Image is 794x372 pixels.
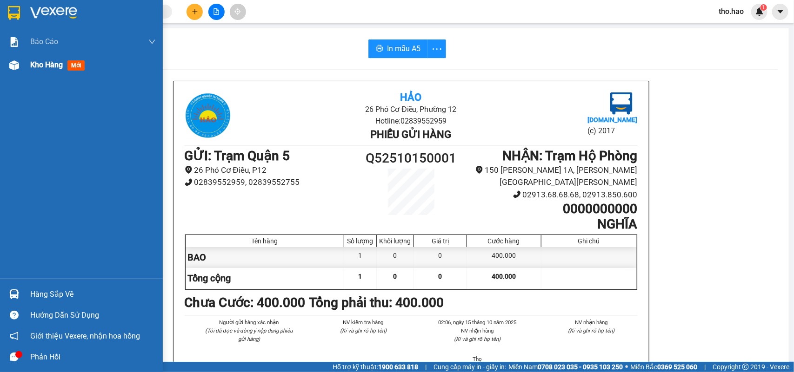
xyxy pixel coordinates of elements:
[260,104,562,115] li: 26 Phó Cơ Điều, Phường 12
[772,4,788,20] button: caret-down
[30,36,58,47] span: Báo cáo
[657,363,697,371] strong: 0369 525 060
[414,247,467,268] div: 0
[427,39,446,58] button: more
[203,318,295,326] li: Người gửi hàng xác nhận
[378,363,418,371] strong: 1900 633 818
[568,327,615,334] i: (Kí và ghi rõ họ tên)
[761,4,767,11] sup: 1
[508,362,623,372] span: Miền Nam
[10,352,19,361] span: message
[368,39,428,58] button: printerIn mẫu A5
[30,330,140,342] span: Giới thiệu Vexere, nhận hoa hồng
[67,60,85,71] span: mới
[12,67,117,83] b: GỬI : Trạm Quận 5
[9,37,19,47] img: solution-icon
[185,176,354,189] li: 02839552959, 02839552755
[467,247,541,268] div: 400.000
[317,318,409,326] li: NV kiểm tra hàng
[185,178,193,186] span: phone
[428,43,446,55] span: more
[513,190,521,198] span: phone
[309,295,444,310] b: Tổng phải thu: 400.000
[538,363,623,371] strong: 0708 023 035 - 0935 103 250
[260,115,562,127] li: Hotline: 02839552959
[379,237,411,245] div: Khối lượng
[630,362,697,372] span: Miền Bắc
[544,237,634,245] div: Ghi chú
[394,273,397,280] span: 0
[776,7,785,16] span: caret-down
[546,318,638,326] li: NV nhận hàng
[469,237,538,245] div: Cước hàng
[148,38,156,46] span: down
[503,148,638,163] b: NHẬN : Trạm Hộ Phòng
[454,336,500,342] i: (Kí và ghi rõ họ tên)
[208,4,225,20] button: file-add
[434,362,506,372] span: Cung cấp máy in - giấy in:
[492,273,516,280] span: 400.000
[475,166,483,174] span: environment
[467,189,637,201] li: 02913.68.68.68, 02913.850.600
[186,247,345,268] div: BAO
[9,289,19,299] img: warehouse-icon
[185,295,306,310] b: Chưa Cước : 400.000
[10,311,19,320] span: question-circle
[359,273,362,280] span: 1
[587,116,637,124] b: [DOMAIN_NAME]
[711,6,751,17] span: tho.hao
[87,34,389,46] li: Hotline: 02839552959
[704,362,706,372] span: |
[610,92,633,115] img: logo.jpg
[30,350,156,364] div: Phản hồi
[400,91,421,103] b: Hảo
[188,273,231,284] span: Tổng cộng
[432,326,524,335] li: NV nhận hàng
[416,237,464,245] div: Giá trị
[742,364,749,370] span: copyright
[230,4,246,20] button: aim
[587,125,637,137] li: (c) 2017
[377,247,414,268] div: 0
[762,4,765,11] span: 1
[755,7,764,16] img: icon-new-feature
[354,148,468,169] h1: Q52510150001
[467,164,637,189] li: 150 [PERSON_NAME] 1A, [PERSON_NAME][GEOGRAPHIC_DATA][PERSON_NAME]
[333,362,418,372] span: Hỗ trợ kỹ thuật:
[10,332,19,340] span: notification
[9,60,19,70] img: warehouse-icon
[30,308,156,322] div: Hướng dẫn sử dụng
[188,237,342,245] div: Tên hàng
[467,201,637,217] h1: 0000000000
[185,92,231,139] img: logo.jpg
[185,148,290,163] b: GỬI : Trạm Quận 5
[439,273,442,280] span: 0
[425,362,427,372] span: |
[30,60,63,69] span: Kho hàng
[347,237,374,245] div: Số lượng
[30,287,156,301] div: Hàng sắp về
[376,45,383,53] span: printer
[185,164,354,176] li: 26 Phó Cơ Điều, P12
[467,216,637,232] h1: NGHĨA
[344,247,377,268] div: 1
[213,8,220,15] span: file-add
[432,318,524,326] li: 02:06, ngày 15 tháng 10 năm 2025
[192,8,198,15] span: plus
[387,43,420,54] span: In mẫu A5
[234,8,241,15] span: aim
[340,327,387,334] i: (Kí và ghi rõ họ tên)
[625,365,628,369] span: ⚪️
[87,23,389,34] li: 26 Phó Cơ Điều, Phường 12
[187,4,203,20] button: plus
[8,6,20,20] img: logo-vxr
[432,355,524,363] li: Thọ
[205,327,293,342] i: (Tôi đã đọc và đồng ý nộp dung phiếu gửi hàng)
[12,12,58,58] img: logo.jpg
[370,129,451,140] b: Phiếu gửi hàng
[185,166,193,174] span: environment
